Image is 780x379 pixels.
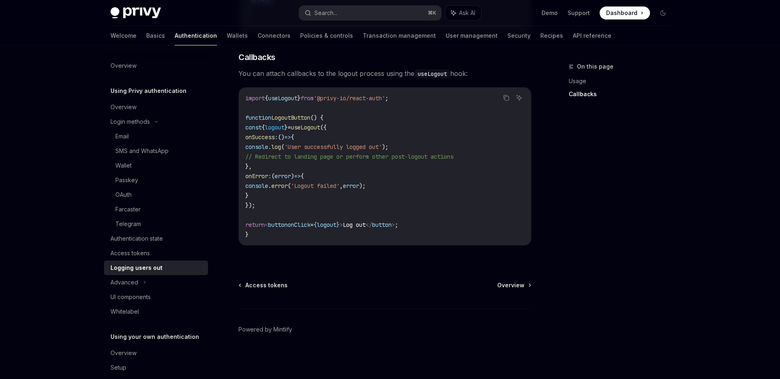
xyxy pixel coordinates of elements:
[501,93,511,103] button: Copy the contents from the code block
[110,86,186,96] h5: Using Privy authentication
[288,221,310,228] span: onClick
[540,26,563,45] a: Recipes
[104,173,208,187] a: Passkey
[372,221,392,228] span: button
[110,248,150,258] div: Access tokens
[110,234,163,243] div: Authentication state
[271,182,288,189] span: error
[569,88,676,101] a: Callbacks
[363,26,436,45] a: Transaction management
[291,124,320,131] span: useLogout
[301,95,314,102] span: from
[245,134,275,141] span: onSuccess
[110,307,139,317] div: Whitelabel
[104,346,208,360] a: Overview
[446,26,498,45] a: User management
[104,187,208,202] a: OAuth
[110,263,162,273] div: Logging users out
[115,161,132,170] div: Wallet
[115,219,141,229] div: Telegram
[336,221,340,228] span: }
[275,134,278,141] span: :
[459,9,475,17] span: Ask AI
[278,134,284,141] span: ()
[268,182,271,189] span: .
[227,26,248,45] a: Wallets
[291,172,294,180] span: )
[395,221,398,228] span: ;
[110,7,161,19] img: dark logo
[507,26,531,45] a: Security
[110,61,136,71] div: Overview
[271,172,275,180] span: (
[573,26,611,45] a: API reference
[245,182,268,189] span: console
[656,6,669,19] button: Toggle dark mode
[366,221,372,228] span: </
[568,9,590,17] a: Support
[110,26,136,45] a: Welcome
[245,221,265,228] span: return
[104,129,208,144] a: Email
[569,75,676,88] a: Usage
[340,221,343,228] span: >
[310,114,323,121] span: () {
[577,62,613,71] span: On this page
[245,281,288,289] span: Access tokens
[115,131,129,141] div: Email
[320,124,327,131] span: ({
[245,153,453,160] span: // Redirect to landing page or perform other post-logout actions
[175,26,217,45] a: Authentication
[104,246,208,261] a: Access tokens
[110,117,150,127] div: Login methods
[300,26,353,45] a: Policies & controls
[317,221,336,228] span: logout
[340,182,343,189] span: ,
[110,363,126,373] div: Setup
[428,10,436,16] span: ⌘ K
[104,261,208,275] a: Logging users out
[284,134,291,141] span: =>
[281,143,284,151] span: (
[445,6,481,20] button: Ask AI
[239,281,288,289] a: Access tokens
[238,325,292,334] a: Powered by Mintlify
[104,231,208,246] a: Authentication state
[284,124,288,131] span: }
[382,143,388,151] span: );
[271,143,281,151] span: log
[115,205,141,214] div: Farcaster
[265,95,268,102] span: {
[110,278,138,287] div: Advanced
[146,26,165,45] a: Basics
[245,172,268,180] span: onError
[297,95,301,102] span: }
[258,26,290,45] a: Connectors
[104,304,208,319] a: Whitelabel
[314,8,337,18] div: Search...
[245,95,265,102] span: import
[600,6,650,19] a: Dashboard
[104,217,208,231] a: Telegram
[268,172,271,180] span: :
[314,95,385,102] span: '@privy-io/react-auth'
[265,124,284,131] span: logout
[104,100,208,114] a: Overview
[245,202,255,209] span: });
[115,190,132,200] div: OAuth
[268,221,288,228] span: button
[104,58,208,73] a: Overview
[262,124,265,131] span: {
[238,68,531,79] span: You can attach callbacks to the logout process using the hook:
[299,6,441,20] button: Search...⌘K
[245,231,249,238] span: }
[414,69,450,78] code: useLogout
[268,143,271,151] span: .
[110,292,151,302] div: UI components
[110,332,199,342] h5: Using your own authentication
[245,114,271,121] span: function
[359,182,366,189] span: );
[115,175,138,185] div: Passkey
[104,158,208,173] a: Wallet
[110,348,136,358] div: Overview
